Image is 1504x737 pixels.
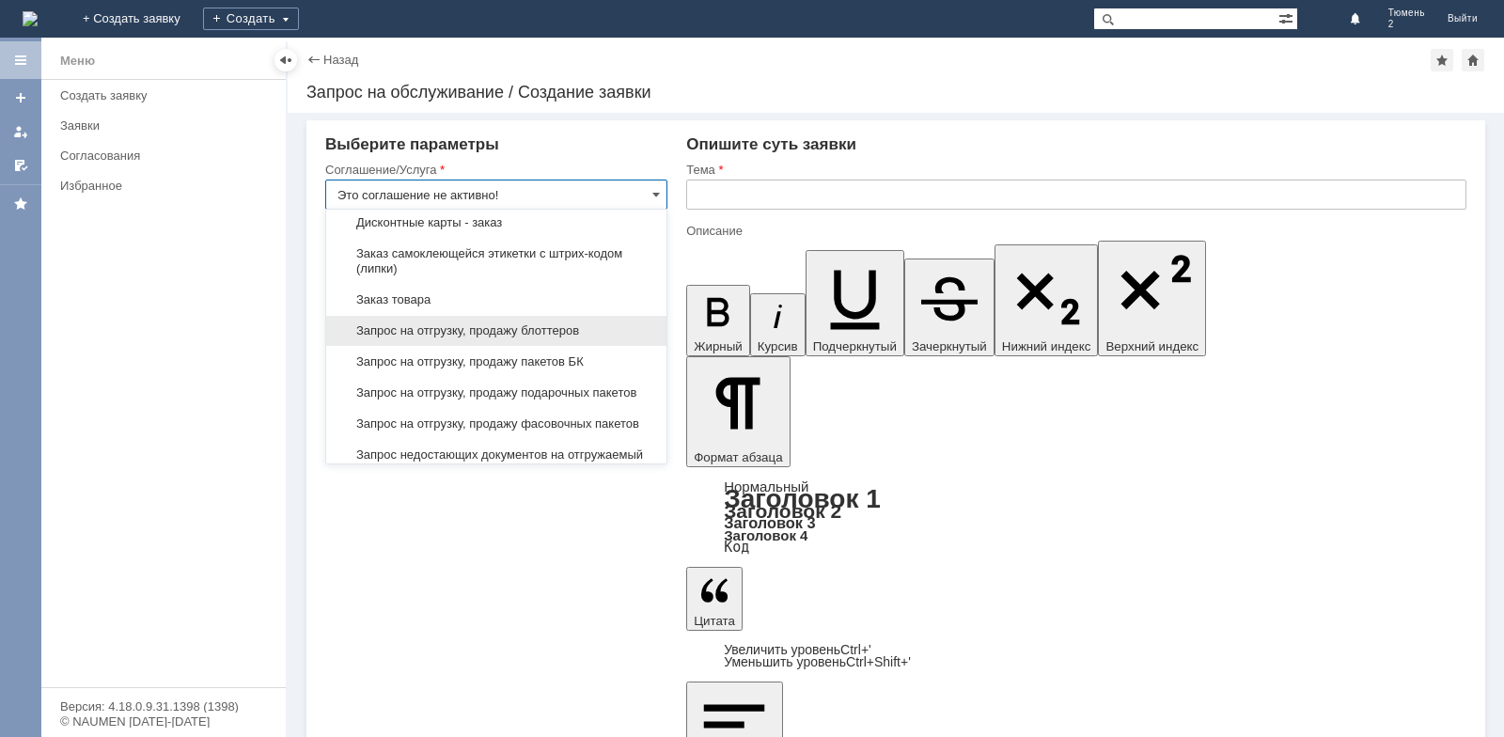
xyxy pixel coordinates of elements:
[686,356,790,467] button: Формат абзаца
[60,50,95,72] div: Меню
[60,118,274,133] div: Заявки
[724,514,815,531] a: Заголовок 3
[60,700,267,713] div: Версия: 4.18.0.9.31.1398 (1398)
[1388,8,1425,19] span: Тюмень
[6,150,36,180] a: Мои согласования
[60,88,274,102] div: Создать заявку
[724,484,881,513] a: Заголовок 1
[995,244,1099,356] button: Нижний индекс
[306,83,1485,102] div: Запрос на обслуживание / Создание заявки
[1462,49,1484,71] div: Сделать домашней страницей
[337,447,655,478] span: Запрос недостающих документов на отгружаемый товар
[323,53,358,67] a: Назад
[1278,8,1297,26] span: Расширенный поиск
[724,500,841,522] a: Заголовок 2
[724,642,871,657] a: Increase
[23,11,38,26] img: logo
[686,135,856,153] span: Опишите суть заявки
[686,644,1466,668] div: Цитата
[53,111,282,140] a: Заявки
[1098,241,1206,356] button: Верхний индекс
[846,654,911,669] span: Ctrl+Shift+'
[750,293,806,356] button: Курсив
[694,614,735,628] span: Цитата
[6,83,36,113] a: Создать заявку
[686,480,1466,554] div: Формат абзаца
[724,478,808,494] a: Нормальный
[724,654,911,669] a: Decrease
[724,539,749,556] a: Код
[337,416,655,431] span: Запрос на отгрузку, продажу фасовочных пакетов
[60,179,254,193] div: Избранное
[337,292,655,307] span: Заказ товара
[53,141,282,170] a: Согласования
[337,323,655,338] span: Запрос на отгрузку, продажу блоттеров
[325,135,499,153] span: Выберите параметры
[686,567,743,631] button: Цитата
[694,339,743,353] span: Жирный
[60,715,267,728] div: © NAUMEN [DATE]-[DATE]
[686,285,750,356] button: Жирный
[6,117,36,147] a: Мои заявки
[686,225,1463,237] div: Описание
[337,385,655,400] span: Запрос на отгрузку, продажу подарочных пакетов
[1105,339,1198,353] span: Верхний индекс
[840,642,871,657] span: Ctrl+'
[337,354,655,369] span: Запрос на отгрузку, продажу пакетов БК
[203,8,299,30] div: Создать
[904,259,995,356] button: Зачеркнутый
[806,250,904,356] button: Подчеркнутый
[686,164,1463,176] div: Тема
[1431,49,1453,71] div: Добавить в избранное
[813,339,897,353] span: Подчеркнутый
[325,164,664,176] div: Соглашение/Услуга
[274,49,297,71] div: Скрыть меню
[1002,339,1091,353] span: Нижний индекс
[694,450,782,464] span: Формат абзаца
[758,339,798,353] span: Курсив
[724,527,807,543] a: Заголовок 4
[53,81,282,110] a: Создать заявку
[23,11,38,26] a: Перейти на домашнюю страницу
[337,215,655,230] span: Дисконтные карты - заказ
[912,339,987,353] span: Зачеркнутый
[1388,19,1425,30] span: 2
[60,149,274,163] div: Согласования
[337,246,655,276] span: Заказ самоклеющейся этикетки с штрих-кодом (липки)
